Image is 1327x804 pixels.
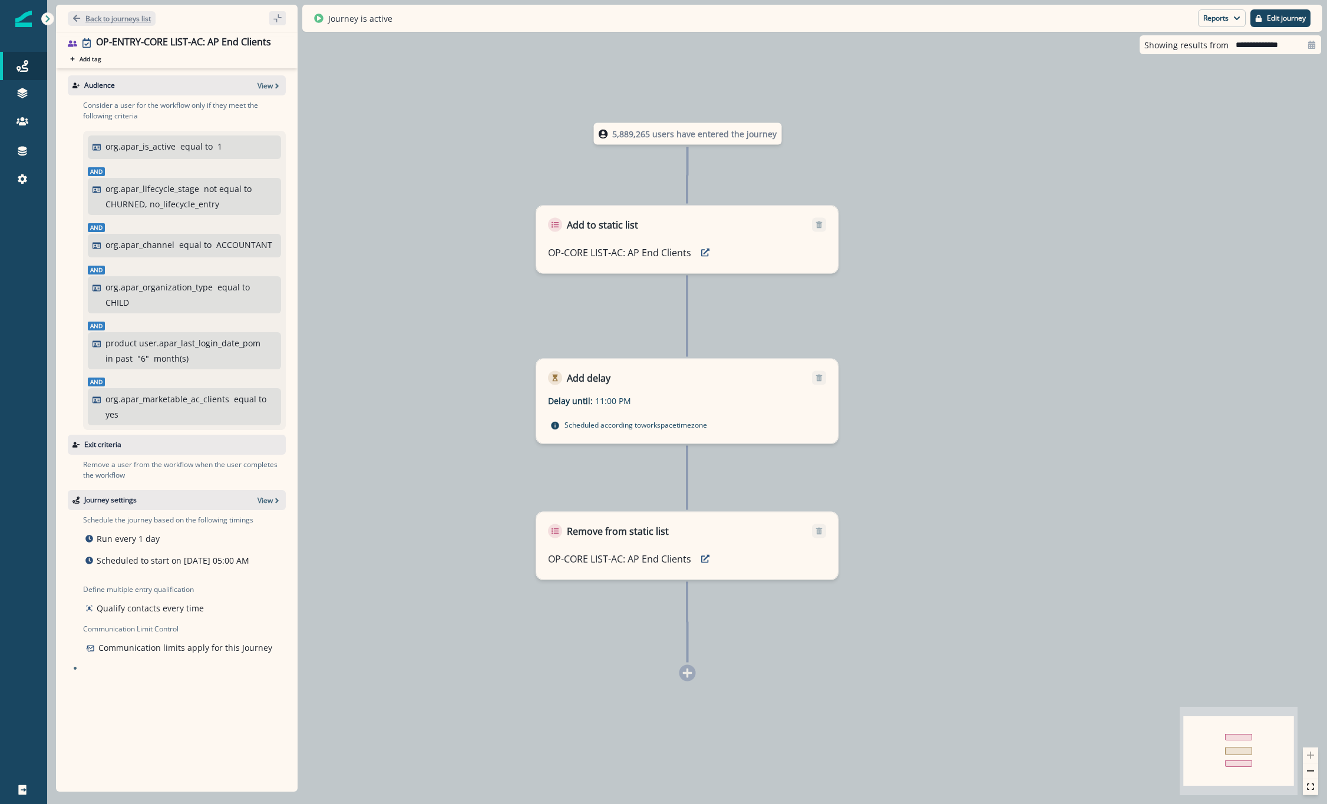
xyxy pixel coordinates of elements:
[97,554,249,567] p: Scheduled to start on [DATE] 05:00 AM
[180,140,213,153] p: equal to
[105,408,118,421] p: yes
[548,246,691,260] p: OP-CORE LIST-AC: AP End Clients
[567,371,610,385] p: Add delay
[68,11,156,26] button: Go back
[217,140,222,153] p: 1
[98,641,272,654] p: Communication limits apply for this Journey
[84,439,121,450] p: Exit criteria
[1198,9,1246,27] button: Reports
[137,352,149,365] p: " 6 "
[536,206,839,274] div: Add to static listRemoveOP-CORE LIST-AC: AP End Clientspreview
[88,322,105,330] span: And
[105,239,174,251] p: org.apar_channel
[105,198,219,210] p: CHURNED, no_lifecycle_entry
[105,296,129,309] p: CHILD
[258,81,273,91] p: View
[548,552,691,566] p: OP-CORE LIST-AC: AP End Clients
[269,11,286,25] button: sidebar collapse toggle
[536,359,839,444] div: Add delayRemoveDelay until:11:00 PMScheduled according toworkspacetimezone
[258,81,281,91] button: View
[1267,14,1306,22] p: Edit journey
[88,223,105,232] span: And
[612,128,777,140] p: 5,889,265 users have entered the journey
[88,167,105,176] span: And
[1250,9,1311,27] button: Edit journey
[85,14,151,24] p: Back to journeys list
[567,218,638,232] p: Add to static list
[1144,39,1229,51] p: Showing results from
[105,281,213,293] p: org.apar_organization_type
[80,55,101,62] p: Add tag
[96,37,271,49] div: OP-ENTRY-CORE LIST-AC: AP End Clients
[328,12,392,25] p: Journey is active
[548,395,595,407] p: Delay until:
[15,11,32,27] img: Inflection
[105,140,176,153] p: org.apar_is_active
[84,80,115,91] p: Audience
[105,337,260,349] p: product user.apar_last_login_date_pom
[258,495,281,505] button: View
[83,584,206,595] p: Define multiple entry qualification
[68,54,103,64] button: Add tag
[84,495,137,505] p: Journey settings
[154,352,189,365] p: month(s)
[234,393,266,405] p: equal to
[217,281,250,293] p: equal to
[567,524,669,538] p: Remove from static list
[179,239,212,251] p: equal to
[88,266,105,274] span: And
[1303,763,1318,779] button: zoom out
[105,393,229,405] p: org.apar_marketable_ac_clients
[97,602,204,614] p: Qualify contacts every time
[204,183,252,195] p: not equal to
[105,183,199,195] p: org.apar_lifecycle_stage
[105,352,133,365] p: in past
[536,512,839,580] div: Remove from static listRemoveOP-CORE LIST-AC: AP End Clientspreview
[97,532,160,545] p: Run every 1 day
[83,100,286,121] p: Consider a user for the workflow only if they meet the following criteria
[595,395,742,407] p: 11:00 PM
[575,123,801,145] div: 5,889,265 users have entered the journey
[258,495,273,505] p: View
[83,515,253,525] p: Schedule the journey based on the following timings
[687,147,688,204] g: Edge from node-dl-count to d241f571-2391-4672-9a5d-4b89050e2b86
[216,239,272,251] p: ACCOUNTANT
[83,624,286,634] p: Communication Limit Control
[83,459,286,481] p: Remove a user from the workflow when the user completes the workflow
[88,378,105,386] span: And
[696,244,715,262] button: preview
[565,419,707,431] p: Scheduled according to workspace timezone
[696,550,715,568] button: preview
[1303,779,1318,795] button: fit view
[687,582,688,663] g: Edge from 6a3ba968-09ce-4c63-90de-6b2279d41dc2 to node-add-under-a314d616-641a-478f-837a-6f3c3732...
